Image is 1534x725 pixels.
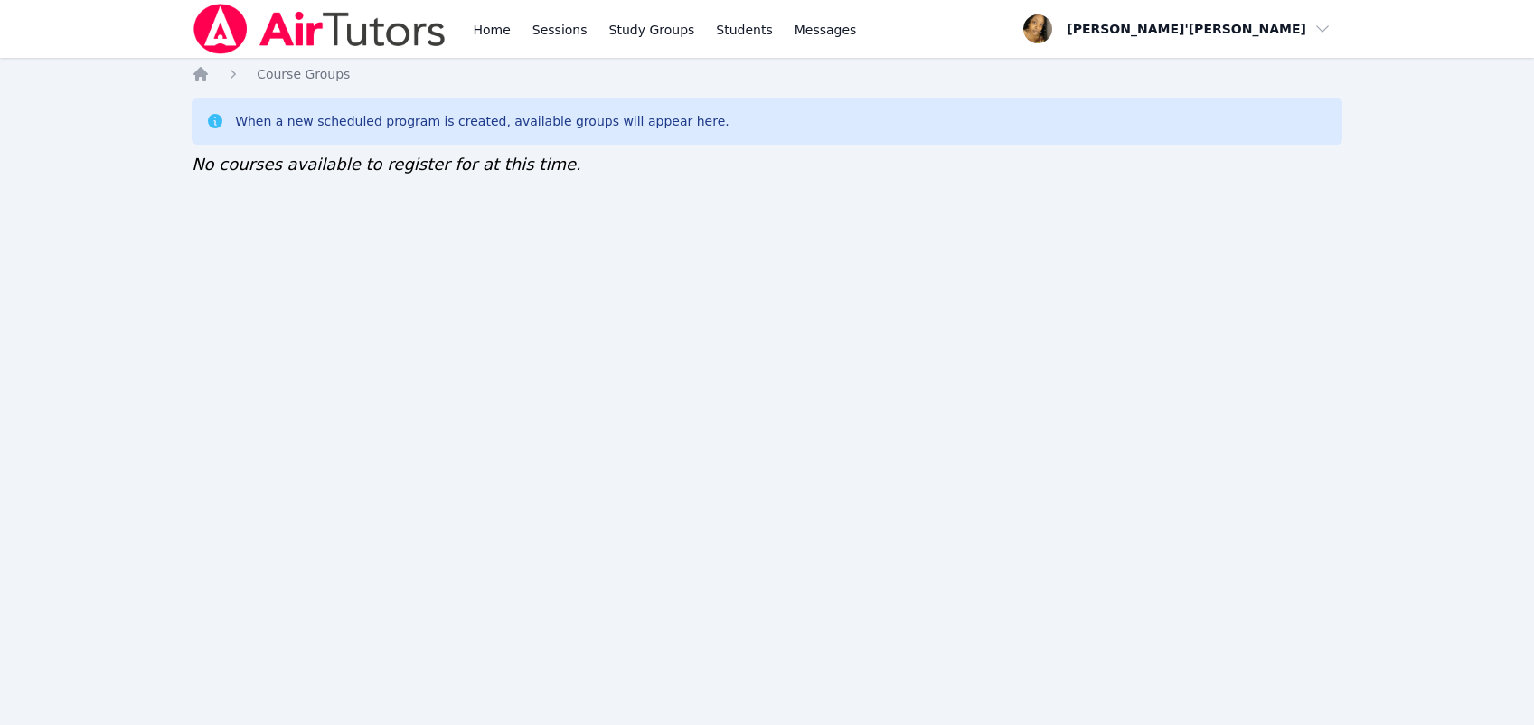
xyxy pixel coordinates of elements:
[235,112,729,130] div: When a new scheduled program is created, available groups will appear here.
[257,65,350,83] a: Course Groups
[192,4,447,54] img: Air Tutors
[795,21,857,39] span: Messages
[192,65,1342,83] nav: Breadcrumb
[257,67,350,81] span: Course Groups
[192,155,581,174] span: No courses available to register for at this time.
